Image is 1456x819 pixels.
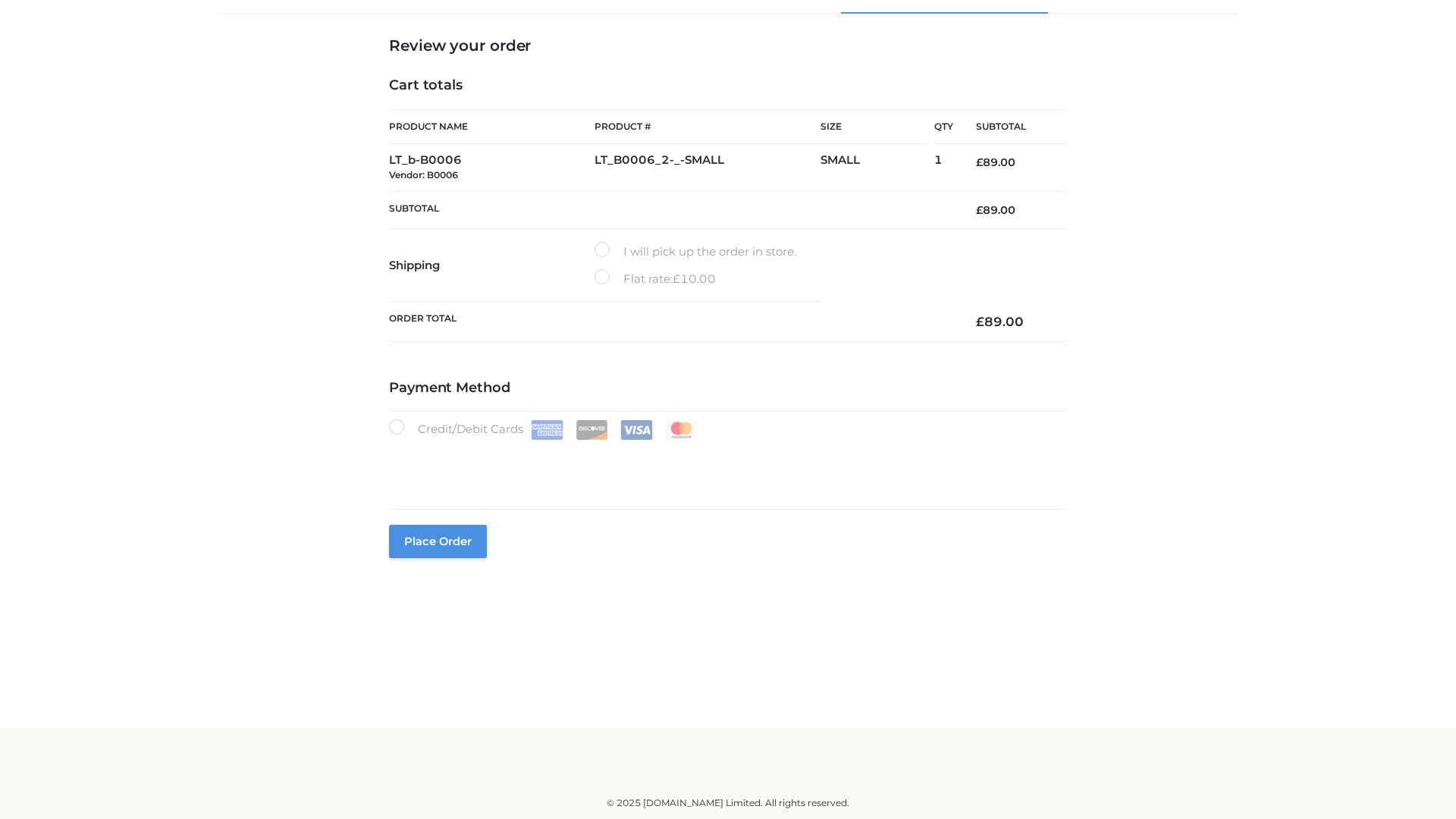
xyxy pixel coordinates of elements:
label: Flat rate: [595,269,716,289]
td: LT_B0006_2-_-SMALL [595,144,821,192]
button: Place order [389,525,487,558]
span: £ [673,271,680,286]
th: Product Name [389,109,595,144]
h4: Cart totals [389,77,1067,94]
img: Amex [531,420,563,440]
td: SMALL [821,144,934,192]
th: Order Total [389,302,953,342]
h4: Payment Method [389,380,1067,397]
bdi: 10.00 [673,271,716,286]
small: Vendor: B0006 [389,169,458,180]
th: Shipping [389,229,595,302]
h3: Review your order [389,36,1067,55]
th: Subtotal [389,191,953,228]
img: Mastercard [665,420,698,440]
th: Subtotal [953,110,1067,144]
bdi: 89.00 [976,155,1015,169]
bdi: 89.00 [976,314,1024,329]
th: Product # [595,109,821,144]
span: £ [976,314,984,329]
label: Credit/Debit Cards [389,419,699,440]
span: £ [976,155,983,169]
th: Size [821,110,927,144]
td: LT_b-B0006 [389,144,595,192]
th: Qty [934,109,953,144]
iframe: Secure payment input frame [386,437,1064,492]
img: Discover [576,420,608,440]
span: £ [976,203,983,217]
img: Visa [620,420,653,440]
div: © 2025 [DOMAIN_NAME] Limited. All rights reserved. [225,795,1231,811]
td: 1 [934,144,953,192]
label: I will pick up the order in store. [595,242,796,262]
bdi: 89.00 [976,203,1015,217]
